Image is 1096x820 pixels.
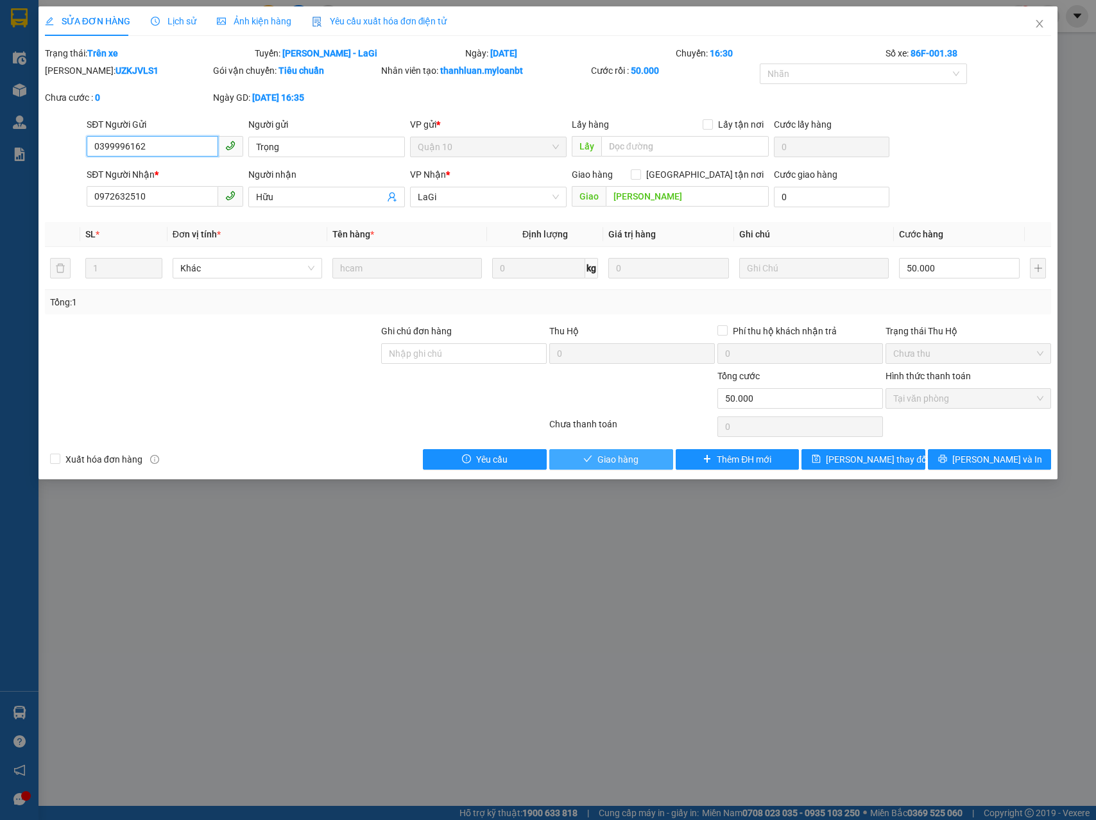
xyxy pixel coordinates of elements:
div: VP gửi [410,117,567,132]
div: Người nhận [248,167,405,182]
span: Tổng cước [717,371,760,381]
button: exclamation-circleYêu cầu [423,449,547,470]
span: Tên hàng [332,229,374,239]
b: UZKJVLS1 [116,65,158,76]
span: kg [585,258,598,278]
span: Thêm ĐH mới [717,452,771,466]
button: Close [1022,6,1057,42]
span: SL [85,229,96,239]
div: Người gửi [248,117,405,132]
span: Đơn vị tính [173,229,221,239]
span: Giao hàng [597,452,638,466]
input: VD: Bàn, Ghế [332,258,482,278]
div: Ngày GD: [213,90,379,105]
b: [PERSON_NAME] - LaGi [282,48,377,58]
span: SỬA ĐƠN HÀNG [45,16,130,26]
span: Lịch sử [151,16,196,26]
b: 0 [95,92,100,103]
span: exclamation-circle [462,454,471,465]
button: plusThêm ĐH mới [676,449,800,470]
div: [PERSON_NAME]: [45,64,210,78]
button: checkGiao hàng [549,449,673,470]
button: save[PERSON_NAME] thay đổi [801,449,925,470]
span: save [812,454,821,465]
div: Tổng: 1 [50,295,424,309]
label: Hình thức thanh toán [886,371,971,381]
span: edit [45,17,54,26]
span: [PERSON_NAME] thay đổi [826,452,929,466]
span: picture [217,17,226,26]
b: 50.000 [631,65,659,76]
button: plus [1030,258,1046,278]
button: printer[PERSON_NAME] và In [928,449,1052,470]
span: info-circle [150,455,159,464]
span: Tại văn phòng [893,389,1043,408]
span: Định lượng [522,229,568,239]
div: Trạng thái: [44,46,254,60]
span: [PERSON_NAME] và In [952,452,1042,466]
span: Quận 10 [418,137,559,157]
span: Ảnh kiện hàng [217,16,291,26]
span: clock-circle [151,17,160,26]
div: Chuyến: [674,46,885,60]
span: user-add [387,192,397,202]
span: Giao hàng [572,169,613,180]
b: 86F-001.38 [911,48,957,58]
span: Khác [180,259,314,278]
span: phone [225,141,235,151]
div: Chưa thanh toán [548,417,716,440]
div: Tuyến: [253,46,464,60]
span: Lấy [572,136,601,157]
span: Giá trị hàng [608,229,656,239]
span: Lấy tận nơi [713,117,769,132]
span: VP Nhận [410,169,446,180]
div: Chưa cước : [45,90,210,105]
span: Yêu cầu [476,452,508,466]
span: plus [703,454,712,465]
div: Ngày: [464,46,674,60]
span: LaGi [418,187,559,207]
b: [DATE] [490,48,517,58]
input: Dọc đường [606,186,769,207]
th: Ghi chú [734,222,894,247]
span: Lấy hàng [572,119,609,130]
span: Yêu cầu xuất hóa đơn điện tử [312,16,447,26]
b: thanhluan.myloanbt [440,65,523,76]
span: Phí thu hộ khách nhận trả [728,324,842,338]
button: delete [50,258,71,278]
span: Thu Hộ [549,326,579,336]
label: Cước giao hàng [774,169,837,180]
span: phone [225,191,235,201]
div: Gói vận chuyển: [213,64,379,78]
div: SĐT Người Nhận [87,167,243,182]
input: Ghi chú đơn hàng [381,343,547,364]
span: [GEOGRAPHIC_DATA] tận nơi [641,167,769,182]
div: SĐT Người Gửi [87,117,243,132]
span: Xuất hóa đơn hàng [60,452,148,466]
b: 16:30 [710,48,733,58]
span: Cước hàng [899,229,943,239]
div: Nhân viên tạo: [381,64,589,78]
input: 0 [608,258,729,278]
b: Tiêu chuẩn [278,65,324,76]
label: Cước lấy hàng [774,119,832,130]
span: check [583,454,592,465]
img: icon [312,17,322,27]
div: Cước rồi : [591,64,757,78]
span: close [1034,19,1045,29]
span: printer [938,454,947,465]
input: Dọc đường [601,136,769,157]
label: Ghi chú đơn hàng [381,326,452,336]
input: Cước giao hàng [774,187,890,207]
input: Ghi Chú [739,258,889,278]
span: Giao [572,186,606,207]
span: Chưa thu [893,344,1043,363]
b: Trên xe [87,48,118,58]
b: [DATE] 16:35 [252,92,304,103]
div: Trạng thái Thu Hộ [886,324,1051,338]
div: Số xe: [884,46,1052,60]
input: Cước lấy hàng [774,137,890,157]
